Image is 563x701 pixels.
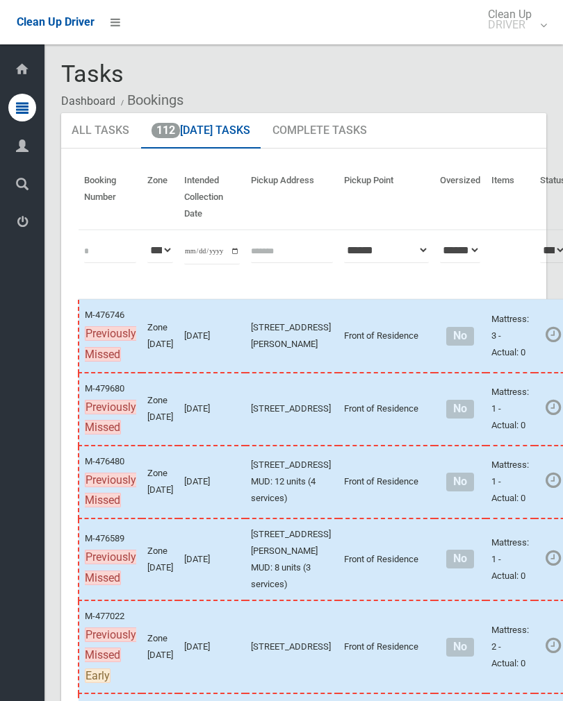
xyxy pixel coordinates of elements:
small: DRIVER [488,19,532,30]
a: All Tasks [61,113,140,149]
h4: Normal sized [440,476,480,488]
span: Early [85,668,111,683]
a: Dashboard [61,94,115,108]
li: Bookings [117,87,183,113]
td: Zone [DATE] [142,299,179,372]
span: 112 [152,123,180,138]
span: No [446,638,473,657]
td: Zone [DATE] [142,600,179,694]
th: Intended Collection Date [179,165,245,230]
th: Pickup Point [338,165,434,230]
td: Front of Residence [338,446,434,518]
td: M-479680 [79,373,142,446]
i: Booking awaiting collection. Mark as collected or report issues to complete task. [546,398,561,416]
td: Zone [DATE] [142,518,179,600]
td: Mattress: 1 - Actual: 0 [486,373,535,446]
td: Mattress: 1 - Actual: 0 [486,446,535,518]
span: Previously Missed [85,473,136,508]
h4: Normal sized [440,330,480,342]
td: [DATE] [179,518,245,600]
span: No [446,400,473,419]
i: Booking awaiting collection. Mark as collected or report issues to complete task. [546,549,561,567]
td: M-477022 [79,600,142,694]
td: Mattress: 1 - Actual: 0 [486,518,535,600]
td: Zone [DATE] [142,373,179,446]
a: Clean Up Driver [17,12,95,33]
td: Front of Residence [338,518,434,600]
td: [STREET_ADDRESS][PERSON_NAME] MUD: 8 units (3 services) [245,518,338,600]
span: Clean Up [481,9,546,30]
span: Clean Up Driver [17,15,95,28]
td: [DATE] [179,299,245,372]
span: No [446,550,473,568]
span: Tasks [61,60,124,87]
span: No [446,327,473,346]
td: [STREET_ADDRESS][PERSON_NAME] [245,299,338,372]
td: Front of Residence [338,373,434,446]
a: 112[DATE] Tasks [141,113,261,149]
td: Mattress: 3 - Actual: 0 [486,299,535,372]
i: Booking awaiting collection. Mark as collected or report issues to complete task. [546,326,561,344]
i: Booking awaiting collection. Mark as collected or report issues to complete task. [546,636,561,654]
span: Previously Missed [85,326,136,362]
span: Previously Missed [85,400,136,435]
th: Pickup Address [245,165,338,230]
td: M-476480 [79,446,142,518]
td: M-476746 [79,299,142,372]
h4: Normal sized [440,641,480,653]
td: [DATE] [179,373,245,446]
td: [STREET_ADDRESS] [245,600,338,694]
td: [STREET_ADDRESS] MUD: 12 units (4 services) [245,446,338,518]
td: [STREET_ADDRESS] [245,373,338,446]
td: [DATE] [179,446,245,518]
td: Mattress: 2 - Actual: 0 [486,600,535,694]
i: Booking awaiting collection. Mark as collected or report issues to complete task. [546,471,561,489]
th: Oversized [434,165,486,230]
td: Zone [DATE] [142,446,179,518]
th: Booking Number [79,165,142,230]
th: Items [486,165,535,230]
span: No [446,473,473,491]
td: Front of Residence [338,299,434,372]
span: Previously Missed [85,550,136,585]
td: [DATE] [179,600,245,694]
h4: Normal sized [440,403,480,415]
th: Zone [142,165,179,230]
td: M-476589 [79,518,142,600]
a: Complete Tasks [262,113,377,149]
span: Previously Missed [85,627,136,663]
h4: Normal sized [440,553,480,565]
td: Front of Residence [338,600,434,694]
